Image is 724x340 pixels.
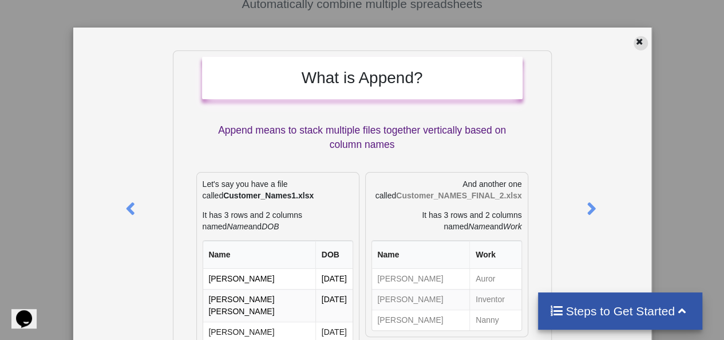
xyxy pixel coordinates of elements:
[372,269,470,289] td: [PERSON_NAME]
[371,178,522,201] p: And another one called
[227,222,248,231] i: Name
[315,241,353,269] th: DOB
[503,222,522,231] i: Work
[549,304,691,318] h4: Steps to Get Started
[469,289,521,310] td: Inventor
[468,222,489,231] i: Name
[469,241,521,269] th: Work
[372,289,470,310] td: [PERSON_NAME]
[203,269,315,289] td: [PERSON_NAME]
[223,191,314,200] b: Customer_Names1.xlsx
[203,289,315,322] td: [PERSON_NAME] [PERSON_NAME]
[11,294,48,329] iframe: chat widget
[203,209,353,232] p: It has 3 rows and 2 columns named and
[262,222,279,231] i: DOB
[203,178,353,201] p: Let's say you have a file called
[315,269,353,289] td: [DATE]
[203,241,315,269] th: Name
[213,68,511,88] h2: What is Append?
[372,310,470,330] td: [PERSON_NAME]
[469,310,521,330] td: Nanny
[315,289,353,322] td: [DATE]
[202,123,523,152] p: Append means to stack multiple files together vertically based on column names
[396,191,521,200] b: Customer_NAMES_FINAL_2.xlsx
[371,209,522,232] p: It has 3 rows and 2 columns named and
[372,241,470,269] th: Name
[469,269,521,289] td: Auror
